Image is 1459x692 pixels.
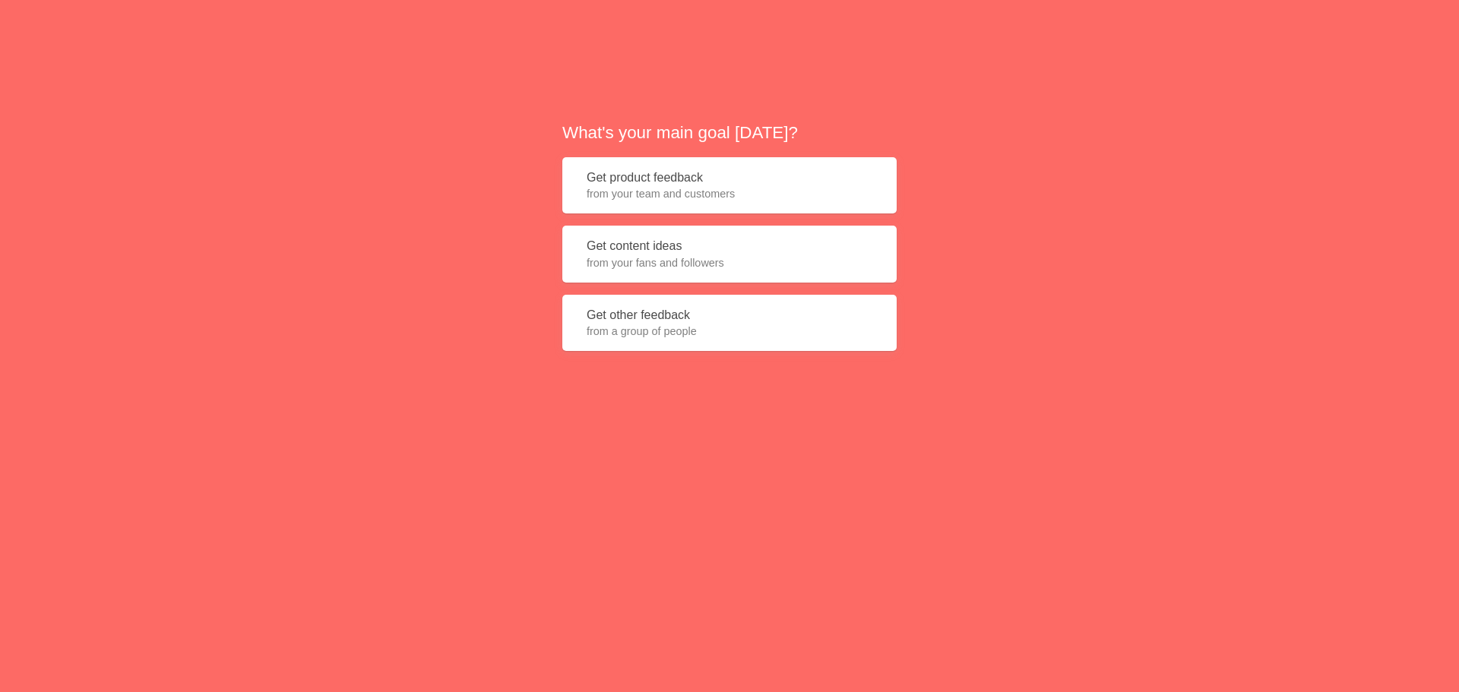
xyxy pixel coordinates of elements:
[562,157,897,214] button: Get product feedbackfrom your team and customers
[587,186,872,201] span: from your team and customers
[562,121,897,144] h2: What's your main goal [DATE]?
[562,295,897,352] button: Get other feedbackfrom a group of people
[587,255,872,270] span: from your fans and followers
[587,324,872,339] span: from a group of people
[562,226,897,283] button: Get content ideasfrom your fans and followers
